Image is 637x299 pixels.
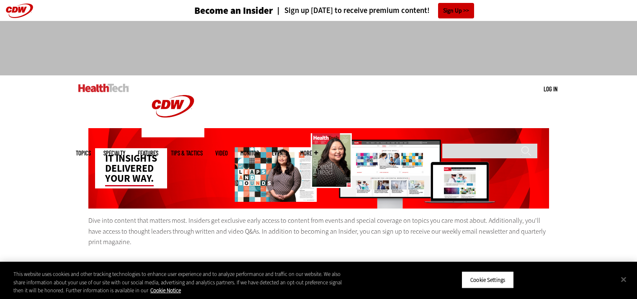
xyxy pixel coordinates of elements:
a: Tips & Tactics [171,150,203,156]
span: More [300,150,318,156]
a: Video [215,150,228,156]
a: Sign up [DATE] to receive premium content! [273,7,430,15]
img: Home [142,75,204,137]
button: Cookie Settings [462,271,514,289]
iframe: advertisement [166,29,471,67]
img: Home [78,84,129,92]
a: MonITor [240,150,259,156]
a: CDW [142,131,204,139]
h3: Become an Insider [194,6,273,15]
div: IT insights delivered [95,148,167,188]
button: Close [614,270,633,289]
span: your way. [105,172,154,186]
a: Log in [544,85,557,93]
span: Topics [76,150,91,156]
a: Become an Insider [163,6,273,15]
div: User menu [544,85,557,93]
span: Specialty [103,150,125,156]
p: Dive into content that matters most. Insiders get exclusive early access to content from events a... [88,215,549,247]
a: Features [138,150,158,156]
a: Events [272,150,288,156]
a: More information about your privacy [150,287,181,294]
a: Sign Up [438,3,474,18]
div: This website uses cookies and other tracking technologies to enhance user experience and to analy... [13,270,351,295]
